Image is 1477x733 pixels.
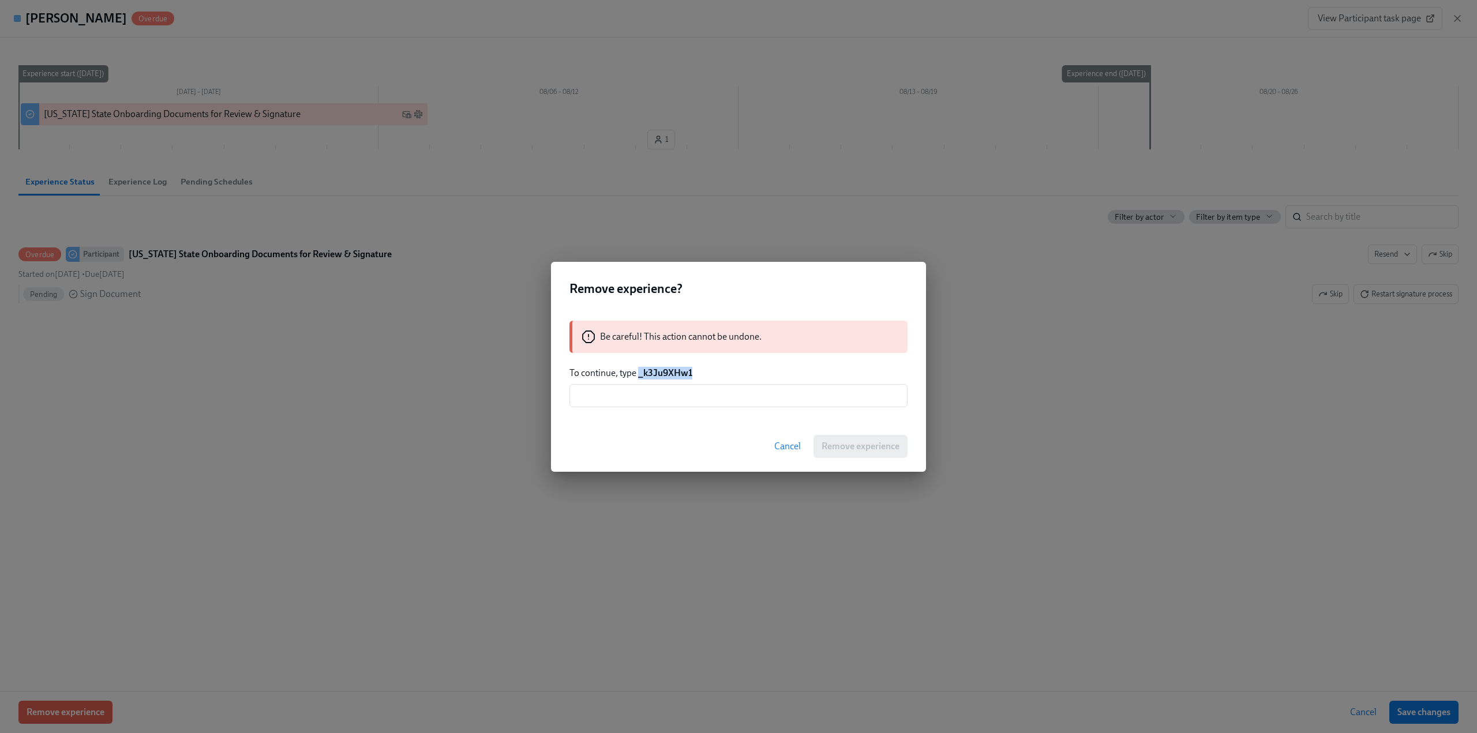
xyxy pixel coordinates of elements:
[569,367,908,379] p: To continue, type
[569,280,908,298] h2: Remove experience?
[638,367,692,378] strong: _k3Ju9XHw1
[774,441,801,452] span: Cancel
[600,330,762,343] p: Be careful! This action cannot be undone.
[766,435,809,458] button: Cancel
